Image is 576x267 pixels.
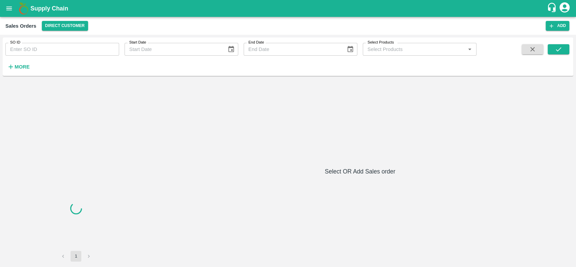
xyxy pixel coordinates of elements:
img: logo [17,2,30,15]
b: Supply Chain [30,5,68,12]
label: End Date [248,40,264,45]
div: Sales Orders [5,22,36,30]
input: Enter SO ID [5,43,119,56]
button: Choose date [344,43,357,56]
h6: Select OR Add Sales order [149,167,571,176]
a: Supply Chain [30,4,547,13]
label: Start Date [129,40,146,45]
button: Choose date [225,43,238,56]
input: Start Date [125,43,222,56]
input: Select Products [365,45,463,54]
button: Open [465,45,474,54]
button: Add [546,21,569,31]
div: account of current user [558,1,571,16]
strong: More [15,64,30,70]
button: More [5,61,31,73]
label: Select Products [367,40,394,45]
nav: pagination navigation [57,251,95,262]
button: open drawer [1,1,17,16]
div: customer-support [547,2,558,15]
input: End Date [244,43,341,56]
label: SO ID [10,40,20,45]
button: Select DC [42,21,88,31]
button: page 1 [71,251,81,262]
